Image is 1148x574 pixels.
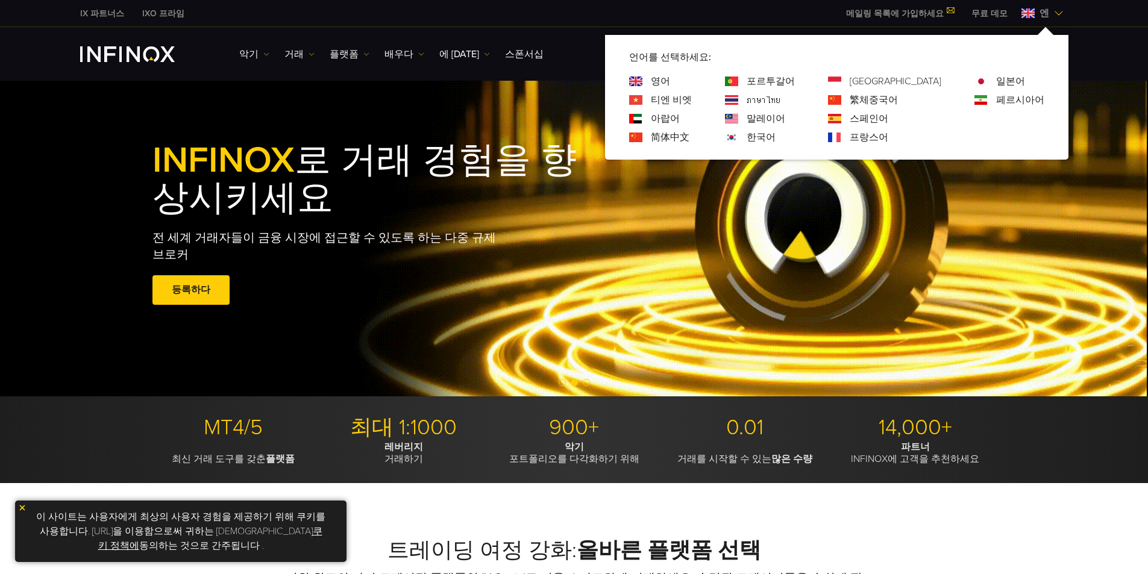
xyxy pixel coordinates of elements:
font: 최대 1:1000 [350,414,457,440]
a: 메일링 목록에 가입하세요 [837,8,962,19]
font: IX 파트너스 [80,8,124,19]
font: 프랑스어 [850,131,888,143]
font: 레버리지 [384,441,423,453]
a: 언어 [747,111,785,126]
font: 거래를 시작할 수 있는 [677,453,771,465]
font: 플랫폼 [330,48,359,60]
font: 말레이어 [747,113,785,125]
font: 포르투갈어 [747,75,795,87]
a: 에 [DATE] [439,47,490,61]
font: 포트폴리오를 다각화하기 위해 [509,453,639,465]
a: 언어 [747,93,780,107]
font: 최신 거래 도구를 갖춘 [172,453,266,465]
span: Go to slide 1 [559,379,566,386]
font: 악기 [239,48,259,60]
font: 트레이딩 여정 강화: [387,537,577,563]
span: Go to slide 3 [583,379,590,386]
font: 파트너 [901,441,930,453]
a: 언어 [747,74,795,89]
a: 인피녹스 [133,7,193,20]
font: 14,000+ [879,414,952,440]
a: 플랫폼 [330,47,369,61]
font: 페르시아어 [996,94,1044,106]
font: 많은 수량 [771,453,812,465]
a: 언어 [850,130,888,145]
a: 언어 [651,93,692,107]
font: IXO 프라임 [142,8,184,19]
a: INFINOX 로고 [80,46,203,62]
a: 언어 [850,74,941,89]
font: INFINOX [152,139,295,182]
a: 언어 [747,130,776,145]
font: 거래하기 [384,453,423,465]
font: 일본어 [996,75,1025,87]
font: 900+ [549,414,599,440]
font: 올바른 플랫폼 선택 [577,537,761,563]
font: 티엔 비엣 [651,94,692,106]
font: 한국어 [747,131,776,143]
font: 0.01 [726,414,764,440]
font: 플랫폼 [266,453,295,465]
font: INFINOX에 고객을 추천하세요 [851,453,979,465]
font: 스페인어 [850,113,888,125]
a: 언어 [850,93,898,107]
font: 거래 [284,48,304,60]
font: [GEOGRAPHIC_DATA] [850,75,941,87]
font: MT4/5 [204,414,263,440]
a: 배우다 [384,47,424,61]
font: 전 세계 거래자들이 금융 시장에 접근할 수 있도록 하는 다중 규제 브로커 [152,231,496,262]
a: 스폰서십 [505,47,544,61]
font: 언어를 선택하세요: [629,51,711,63]
font: 이 사이트는 사용자에게 최상의 사용자 경험을 제공하기 위해 쿠키를 사용합니다. [URL]을 이용함으로써 귀하는 [DEMOGRAPHIC_DATA] [36,511,325,537]
font: 무료 데모 [971,8,1008,19]
font: 아랍어 [651,113,680,125]
font: 메일링 목록에 가입하세요 [846,8,944,19]
font: 스폰서십 [505,48,544,60]
a: 언어 [996,93,1044,107]
font: 로 거래 경험을 향상시키세요 [152,139,577,220]
a: 악기 [239,47,269,61]
a: 등록하다 [152,275,230,305]
span: Go to slide 2 [571,379,578,386]
font: 에 [DATE] [439,48,479,60]
font: 영어 [651,75,670,87]
a: 거래 [284,47,315,61]
a: 언어 [996,74,1025,89]
a: 인피녹스 메뉴 [962,7,1017,20]
a: 언어 [850,111,888,126]
font: 엔 [1040,7,1049,19]
font: 등록하다 [172,284,210,296]
font: ภาษาไทย [747,94,780,106]
font: 배우다 [384,48,413,60]
font: 동의하는 것으로 간주됩니다 . [139,540,264,552]
a: 인피녹스 [71,7,133,20]
a: 언어 [651,130,689,145]
img: 노란색 닫기 아이콘 [18,504,27,512]
font: 繁체중국어 [850,94,898,106]
a: 언어 [651,111,680,126]
font: 악기 [565,441,584,453]
a: 언어 [651,74,670,89]
font: 简体中文 [651,131,689,143]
